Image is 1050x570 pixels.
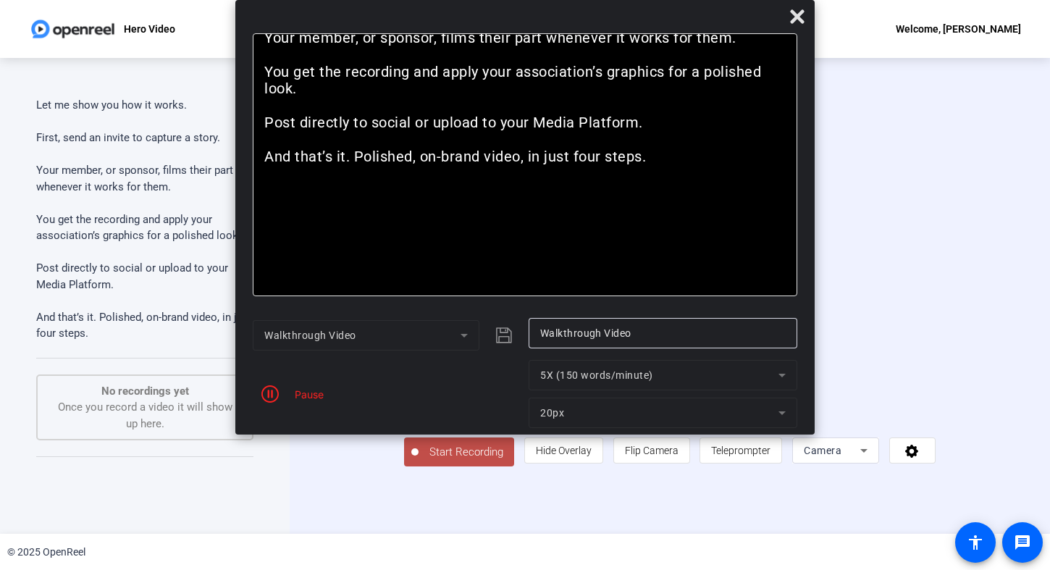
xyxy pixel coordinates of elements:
[264,30,786,46] p: Your member, or sponsor, films their part whenever it works for them.
[287,387,324,402] div: Pause
[711,445,770,456] span: Teleprompter
[804,445,841,456] span: Camera
[124,20,175,38] p: Hero Video
[52,383,238,432] div: Once you record a video it will show up here.
[967,534,984,551] mat-icon: accessibility
[896,20,1021,38] div: Welcome, [PERSON_NAME]
[36,130,253,146] p: First, send an invite to capture a story.
[36,309,253,342] p: And that’s it. Polished, on-brand video, in just four steps.
[7,545,85,560] div: © 2025 OpenReel
[52,383,238,400] p: No recordings yet
[419,444,514,461] span: Start Recording
[36,162,253,195] p: Your member, or sponsor, films their part whenever it works for them.
[264,114,786,131] p: Post directly to social or upload to your Media Platform.
[264,148,786,165] p: And that’s it. Polished, on-brand video, in just four steps.
[29,14,117,43] img: OpenReel logo
[536,445,592,456] span: Hide Overlay
[540,324,786,342] input: Title
[1014,534,1031,551] mat-icon: message
[625,445,679,456] span: Flip Camera
[36,97,253,114] p: Let me show you how it works.
[264,64,786,98] p: You get the recording and apply your association’s graphics for a polished look.
[36,260,253,293] p: Post directly to social or upload to your Media Platform.
[36,211,253,244] p: You get the recording and apply your association’s graphics for a polished look.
